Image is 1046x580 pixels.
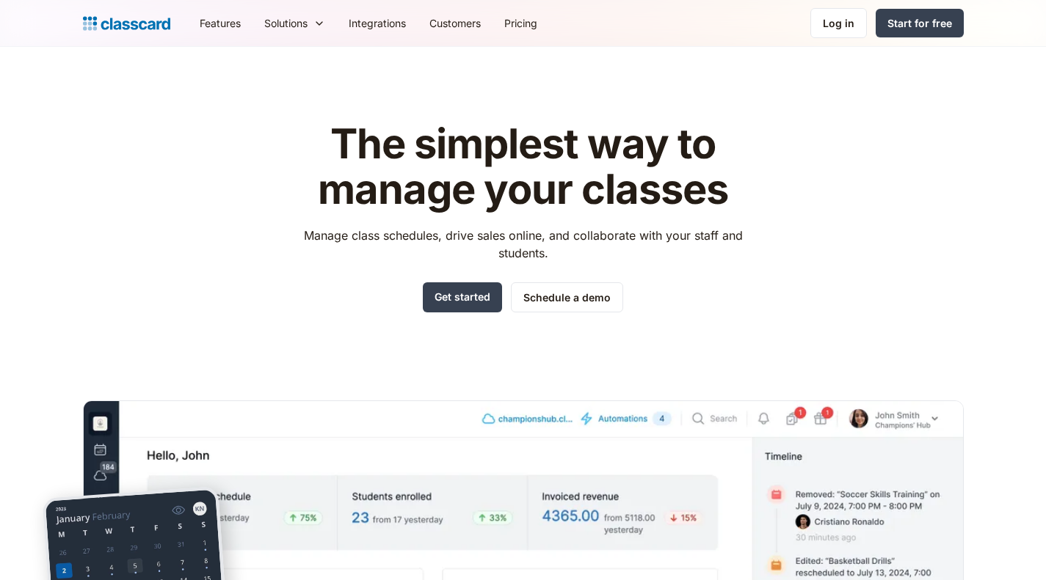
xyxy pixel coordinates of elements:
a: Start for free [876,9,964,37]
a: Pricing [493,7,549,40]
a: Log in [810,8,867,38]
a: Get started [423,282,502,312]
a: Features [188,7,253,40]
div: Log in [823,15,854,31]
a: Integrations [337,7,418,40]
a: Schedule a demo [511,282,623,312]
div: Solutions [264,15,308,31]
a: home [83,13,170,34]
div: Solutions [253,7,337,40]
p: Manage class schedules, drive sales online, and collaborate with your staff and students. [290,227,756,262]
div: Start for free [887,15,952,31]
a: Customers [418,7,493,40]
h1: The simplest way to manage your classes [290,122,756,212]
